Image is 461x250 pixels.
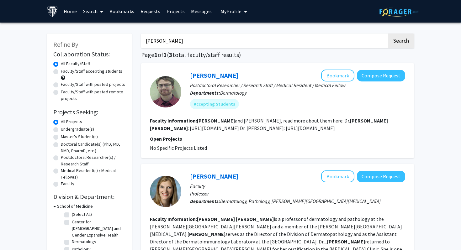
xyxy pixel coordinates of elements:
[190,99,239,109] mat-chip: Accepting Students
[150,117,197,124] b: Faculty Information:
[321,170,354,182] button: Add Janis Taube to Bookmarks
[327,238,365,245] b: [PERSON_NAME]
[150,117,388,131] fg-read-more: and [PERSON_NAME], read more about them here: Dr. : [URL][DOMAIN_NAME] Dr. [PERSON_NAME]: [URL][D...
[357,70,405,81] button: Compose Request to Grant Salvucci
[61,180,74,187] label: Faculty
[154,51,158,59] span: 1
[72,211,92,218] label: (Select All)
[80,0,106,22] a: Search
[188,0,215,22] a: Messages
[197,117,235,124] b: [PERSON_NAME]
[350,117,388,124] b: [PERSON_NAME]
[220,198,381,204] span: Dermatology, Pathology, [PERSON_NAME][GEOGRAPHIC_DATA][MEDICAL_DATA]
[61,167,125,180] label: Medical Resident(s) / Medical Fellow(s)
[61,89,125,102] label: Faculty/Staff with posted remote projects
[53,108,125,116] h2: Projects Seeking:
[137,0,163,22] a: Requests
[61,81,125,88] label: Faculty/Staff with posted projects
[388,34,414,48] button: Search
[61,133,98,140] label: Master's Student(s)
[190,71,238,79] a: [PERSON_NAME]
[190,198,220,204] b: Departments:
[321,70,354,81] button: Add Grant Salvucci to Bookmarks
[61,154,125,167] label: Postdoctoral Researcher(s) / Research Staff
[150,145,207,151] span: No Specific Projects Listed
[61,0,80,22] a: Home
[141,51,414,59] h1: Page of ( total faculty/staff results)
[220,90,247,96] span: Dermatology
[379,7,419,17] img: ForagerOne Logo
[61,141,125,154] label: Doctoral Candidate(s) (PhD, MD, DMD, PharmD, etc.)
[53,193,125,201] h2: Division & Department:
[190,172,238,180] a: [PERSON_NAME]
[61,118,82,125] label: All Projects
[57,203,93,210] h3: School of Medicine
[197,216,235,222] b: [PERSON_NAME]
[190,81,405,89] p: Postdoctoral Researcher / Research Staff / Medical Resident / Medical Fellow
[61,60,90,67] label: All Faculty/Staff
[150,125,188,131] b: [PERSON_NAME]
[150,216,197,222] b: Faculty Information:
[5,222,27,245] iframe: Chat
[61,126,94,133] label: Undergraduate(s)
[169,51,172,59] span: 3
[190,182,405,190] p: Faculty
[53,40,78,48] span: Refine By
[150,135,405,143] p: Open Projects
[163,51,167,59] span: 1
[188,231,225,237] b: [PERSON_NAME]
[47,6,58,17] img: Johns Hopkins University Logo
[72,238,96,245] label: Dermatology
[163,0,188,22] a: Projects
[61,68,122,75] label: Faculty/Staff accepting students
[220,8,241,14] span: My Profile
[53,50,125,58] h2: Collaboration Status:
[72,219,124,238] label: Center for [DEMOGRAPHIC_DATA] and Gender Expansive Health
[190,90,220,96] b: Departments:
[106,0,137,22] a: Bookmarks
[357,171,405,182] button: Compose Request to Janis Taube
[236,216,274,222] b: [PERSON_NAME]
[141,34,387,48] input: Search Keywords
[190,190,405,197] p: Professor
